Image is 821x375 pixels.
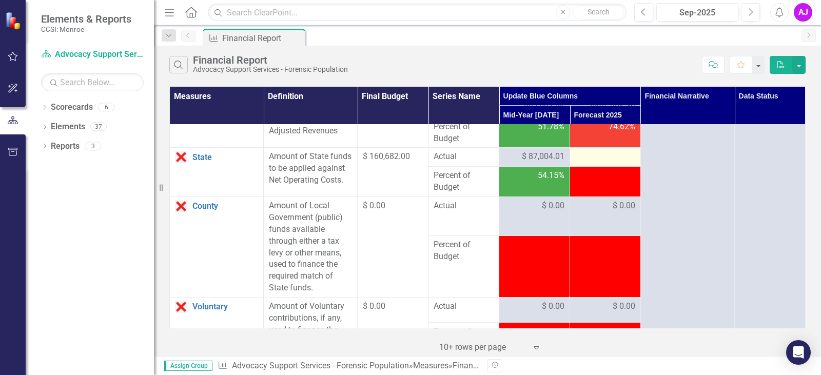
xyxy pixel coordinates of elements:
[41,73,144,91] input: Search Below...
[499,297,570,322] td: Double-Click to Edit
[269,301,352,359] div: Amount of Voluntary contributions, if any, used to finance the required match of State funds.
[570,197,641,236] td: Double-Click to Edit
[656,3,738,22] button: Sep-2025
[538,170,564,182] span: 54.15%
[175,200,187,212] img: Data Error
[363,301,385,311] span: $ 0.00
[51,141,80,152] a: Reports
[192,202,258,211] a: County
[164,361,212,371] span: Assign Group
[218,360,480,372] div: » »
[660,7,735,19] div: Sep-2025
[170,197,264,298] td: Double-Click to Edit Right Click for Context Menu
[542,200,564,212] span: $ 0.00
[413,361,448,370] a: Measures
[363,151,410,161] span: $ 160,682.00
[170,148,264,197] td: Double-Click to Edit Right Click for Context Menu
[193,66,348,73] div: Advocacy Support Services - Forensic Population
[192,302,258,311] a: Voluntary
[499,197,570,236] td: Double-Click to Edit
[232,361,409,370] a: Advocacy Support Services - Forensic Population
[41,49,144,61] a: Advocacy Support Services - Forensic Population
[222,32,303,45] div: Financial Report
[613,200,635,212] span: $ 0.00
[363,201,385,210] span: $ 0.00
[538,121,564,133] span: 51.78%
[193,54,348,66] div: Financial Report
[434,239,494,263] span: Percent of Budget
[5,12,23,30] img: ClearPoint Strategy
[175,301,187,313] img: Data Error
[175,151,187,163] img: Data Error
[85,142,101,150] div: 3
[613,301,635,312] span: $ 0.00
[269,151,352,186] div: Amount of State funds to be applied against Net Operating Costs.
[609,121,635,133] span: 74.62%
[170,297,264,362] td: Double-Click to Edit Right Click for Context Menu
[51,121,85,133] a: Elements
[434,326,494,349] span: Percent of Budget
[434,301,494,312] span: Actual
[434,121,494,145] span: Percent of Budget
[542,301,564,312] span: $ 0.00
[573,5,624,19] button: Search
[570,297,641,322] td: Double-Click to Edit
[41,25,131,33] small: CCSI: Monroe
[51,102,93,113] a: Scorecards
[434,151,494,163] span: Actual
[434,200,494,212] span: Actual
[794,3,812,22] button: AJ
[522,151,564,163] span: $ 87,004.01
[588,8,610,16] span: Search
[192,153,258,162] a: State
[98,103,114,112] div: 6
[41,13,131,25] span: Elements & Reports
[208,4,627,22] input: Search ClearPoint...
[269,200,352,294] div: Amount of Local Government (public) funds available through either a tax levy or other means, use...
[453,361,512,370] div: Financial Report
[434,170,494,193] span: Percent of Budget
[570,148,641,167] td: Double-Click to Edit
[786,340,811,365] div: Open Intercom Messenger
[90,123,107,131] div: 37
[499,148,570,167] td: Double-Click to Edit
